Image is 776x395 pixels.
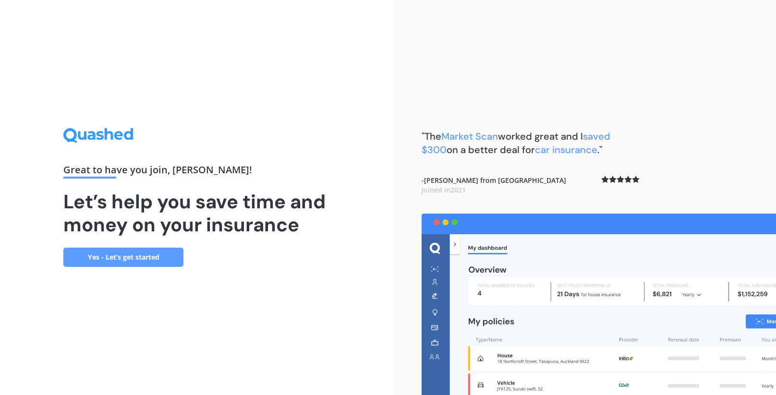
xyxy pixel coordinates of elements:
[422,214,776,395] img: dashboard.webp
[63,165,329,179] div: Great to have you join , [PERSON_NAME] !
[422,130,610,156] span: saved $300
[422,185,466,194] span: Joined in 2021
[63,190,329,236] h1: Let’s help you save time and money on your insurance
[422,130,610,156] b: "The worked great and I on a better deal for ."
[63,248,183,267] a: Yes - Let’s get started
[422,176,566,194] b: - [PERSON_NAME] from [GEOGRAPHIC_DATA]
[535,144,597,156] span: car insurance
[441,130,498,143] span: Market Scan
